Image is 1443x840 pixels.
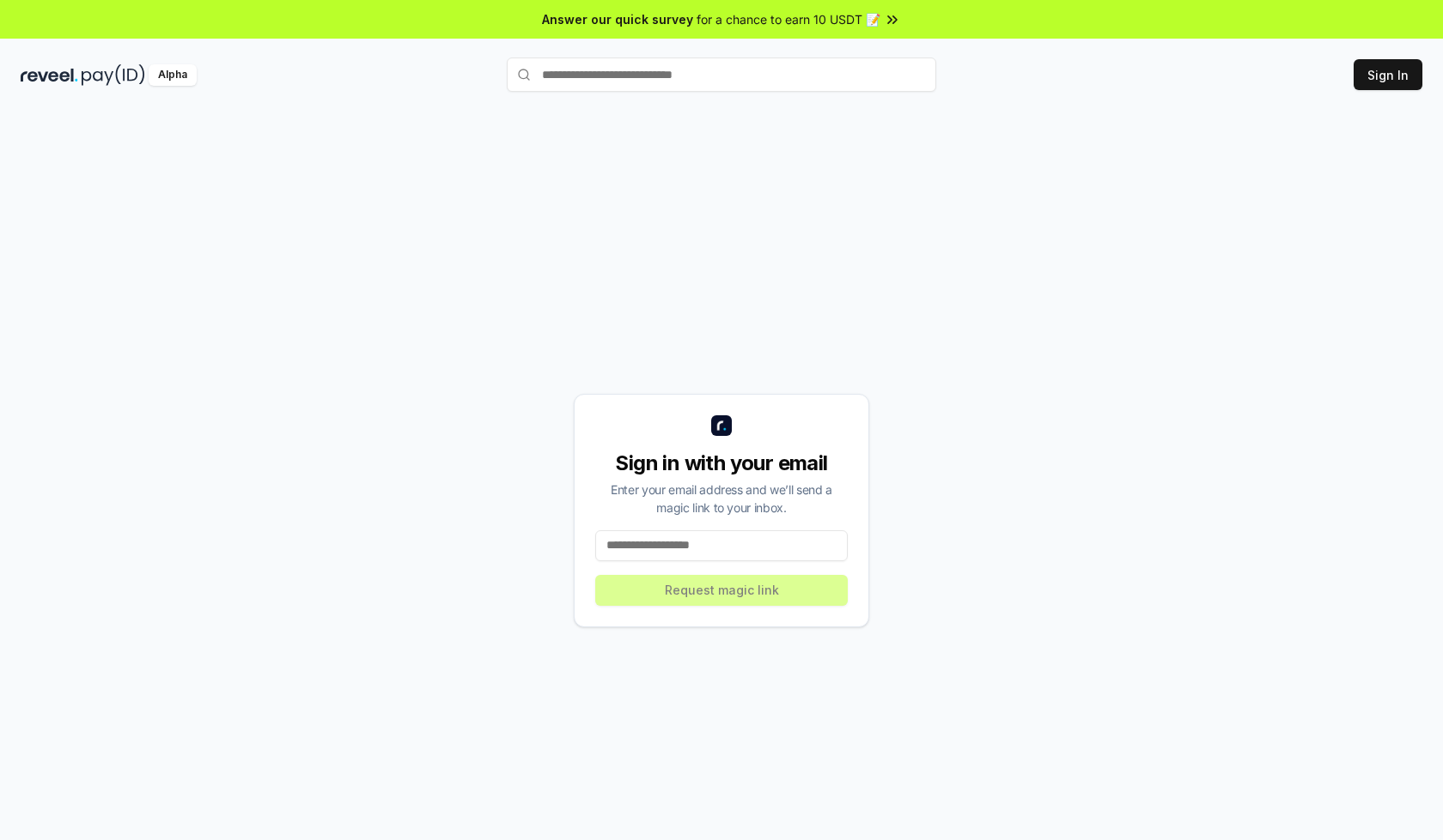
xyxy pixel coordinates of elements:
[82,64,145,86] img: pay_id
[595,480,848,517] div: Enter your email address and we’ll send a magic link to your inbox.
[595,450,848,477] div: Sign in with your email
[711,415,732,436] img: logo_small
[149,64,197,86] div: Alpha
[21,64,78,86] img: reveel_dark
[1354,59,1422,90] button: Sign In
[542,10,693,28] span: Answer our quick survey
[697,10,880,28] span: for a chance to earn 10 USDT 📝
